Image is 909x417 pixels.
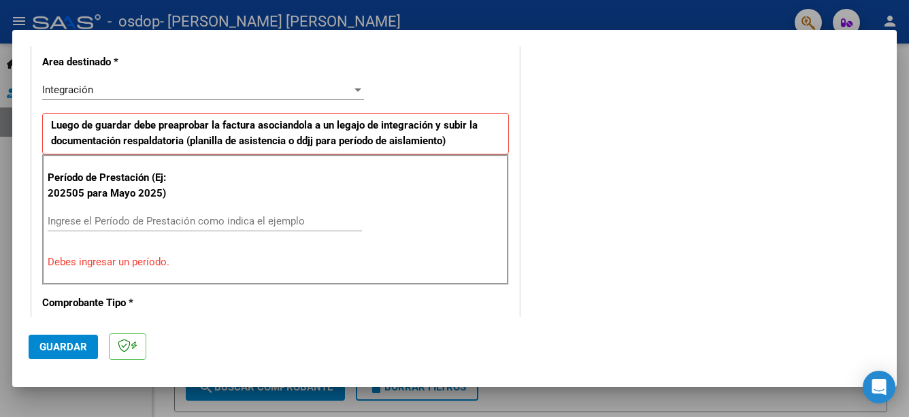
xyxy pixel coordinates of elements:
p: Período de Prestación (Ej: 202505 para Mayo 2025) [48,170,184,201]
p: Comprobante Tipo * [42,295,182,311]
strong: Luego de guardar debe preaprobar la factura asociandola a un legajo de integración y subir la doc... [51,119,478,147]
span: Guardar [39,341,87,353]
button: Guardar [29,335,98,359]
p: Area destinado * [42,54,182,70]
span: Integración [42,84,93,96]
div: Open Intercom Messenger [863,371,895,403]
p: Debes ingresar un período. [48,254,503,270]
